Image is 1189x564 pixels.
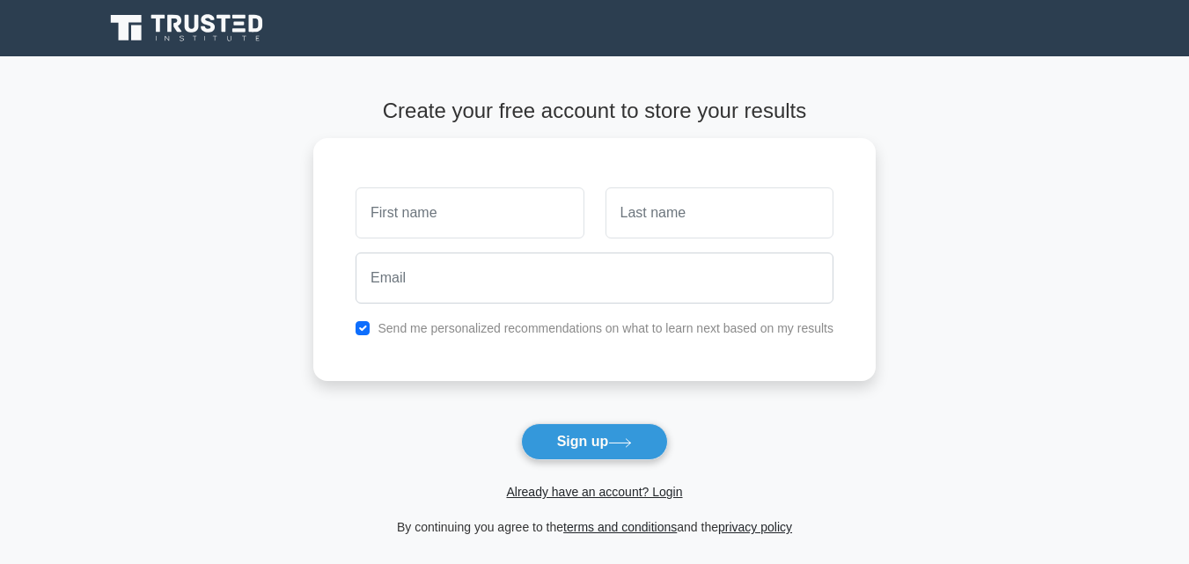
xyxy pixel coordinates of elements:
[356,253,833,304] input: Email
[563,520,677,534] a: terms and conditions
[303,516,886,538] div: By continuing you agree to the and the
[506,485,682,499] a: Already have an account? Login
[313,99,876,124] h4: Create your free account to store your results
[521,423,669,460] button: Sign up
[378,321,833,335] label: Send me personalized recommendations on what to learn next based on my results
[606,187,833,238] input: Last name
[718,520,792,534] a: privacy policy
[356,187,583,238] input: First name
